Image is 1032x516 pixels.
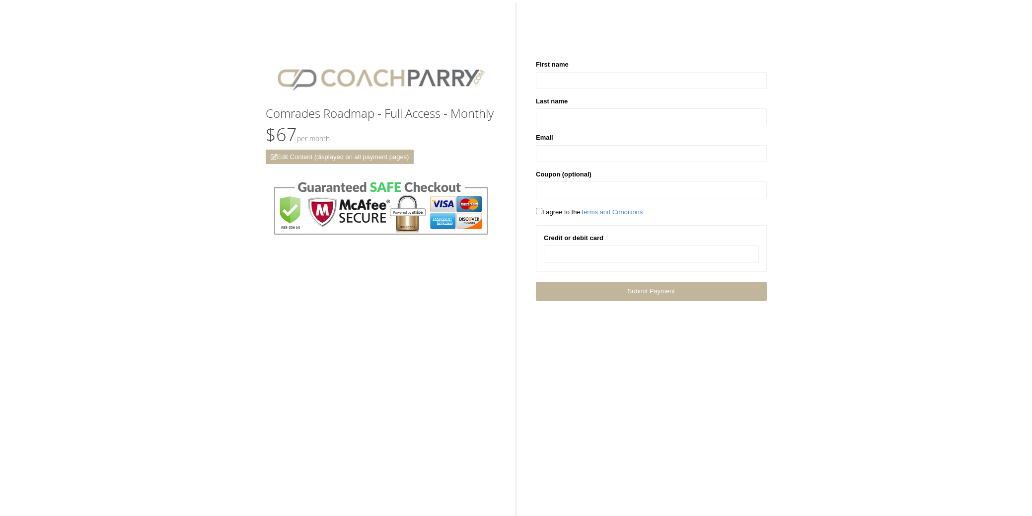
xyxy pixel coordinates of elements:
[536,133,553,143] label: Email
[297,134,330,143] small: Per Month
[628,287,675,295] span: Submit Payment
[550,250,752,258] iframe: Secure card payment input frame
[536,170,591,179] label: Coupon (optional)
[536,60,569,70] label: First name
[266,60,497,97] img: CPlogo.png
[266,150,414,165] a: Edit Content (displayed on all payment pages)
[266,107,497,120] h3: Comrades Roadmap - Full Access - Monthly
[266,122,330,147] span: $67
[536,282,767,300] a: Submit Payment
[536,208,643,216] span: I agree to the
[581,208,643,216] a: Terms and Conditions
[544,233,603,243] label: Credit or debit card
[536,96,568,106] label: Last name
